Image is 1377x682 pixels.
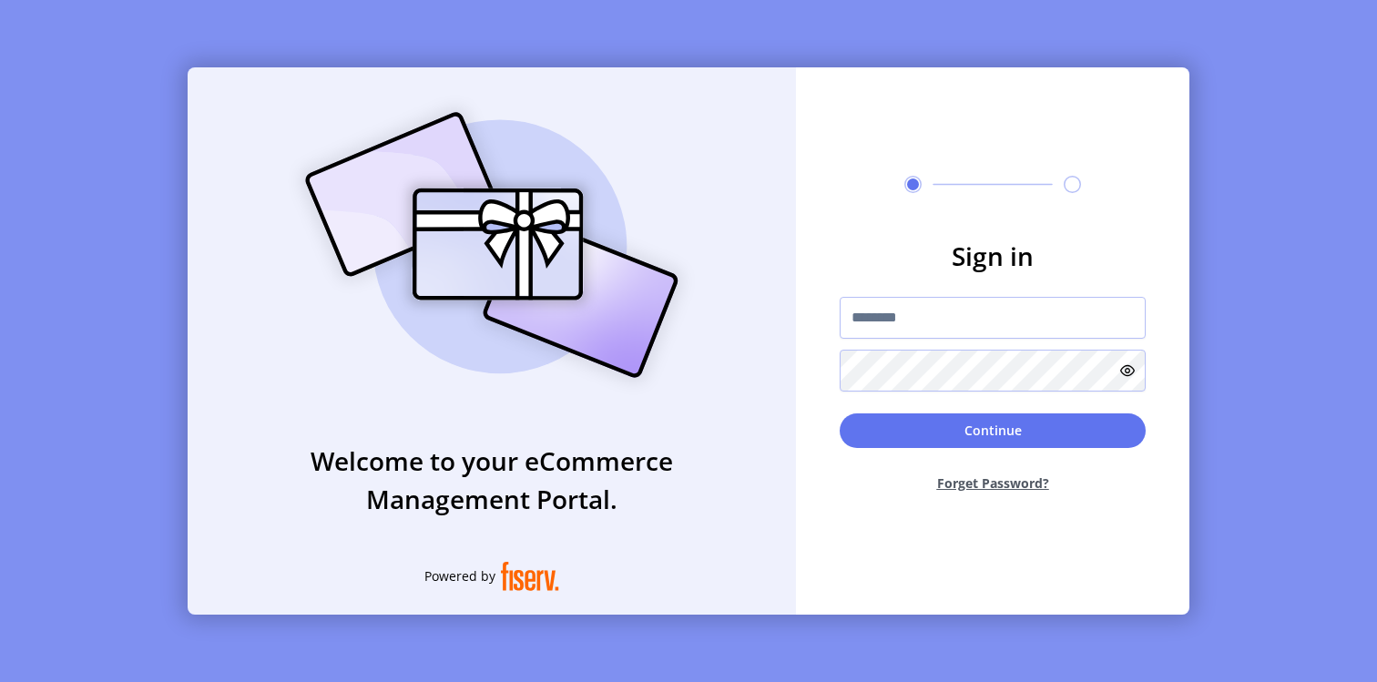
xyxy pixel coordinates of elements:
[840,459,1146,507] button: Forget Password?
[424,566,495,585] span: Powered by
[188,442,796,518] h3: Welcome to your eCommerce Management Portal.
[840,237,1146,275] h3: Sign in
[278,92,706,398] img: card_Illustration.svg
[840,413,1146,448] button: Continue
